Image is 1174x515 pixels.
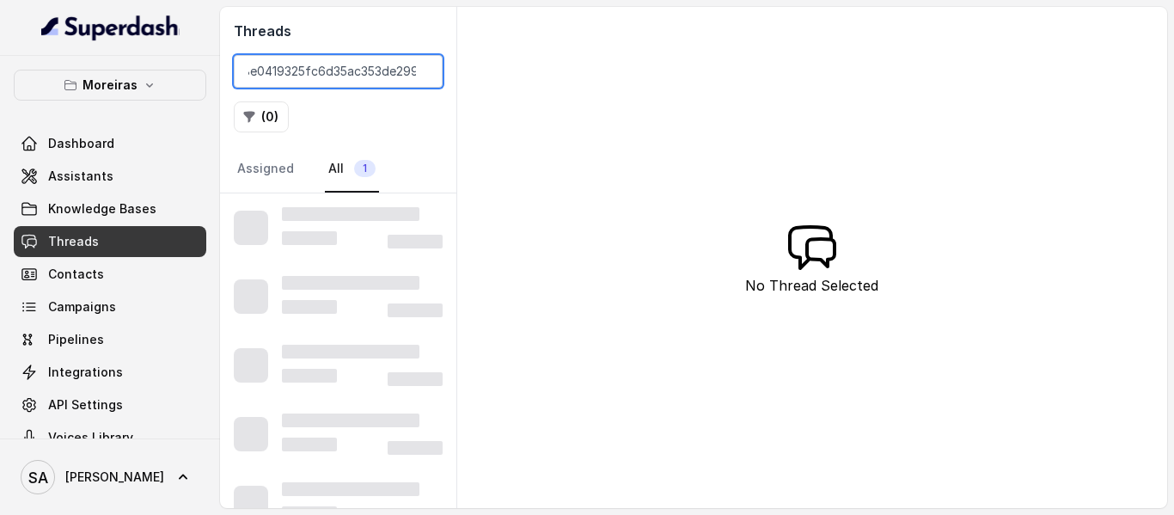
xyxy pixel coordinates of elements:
button: Moreiras [14,70,206,101]
a: Voices Library [14,422,206,453]
span: Knowledge Bases [48,200,156,218]
a: Threads [14,226,206,257]
input: Search by Call ID or Phone Number [234,55,443,88]
p: No Thread Selected [745,275,878,296]
span: API Settings [48,396,123,414]
span: Contacts [48,266,104,283]
a: API Settings [14,389,206,420]
nav: Tabs [234,146,443,193]
text: SA [28,469,48,487]
a: Pipelines [14,324,206,355]
a: Assistants [14,161,206,192]
p: Moreiras [83,75,138,95]
span: 1 [354,160,376,177]
span: Campaigns [48,298,116,316]
button: (0) [234,101,289,132]
a: Assigned [234,146,297,193]
a: Dashboard [14,128,206,159]
span: [PERSON_NAME] [65,469,164,486]
a: All1 [325,146,379,193]
a: Contacts [14,259,206,290]
a: Campaigns [14,291,206,322]
img: light.svg [41,14,180,41]
span: Threads [48,233,99,250]
span: Assistants [48,168,113,185]
span: Voices Library [48,429,133,446]
span: Integrations [48,364,123,381]
a: [PERSON_NAME] [14,453,206,501]
a: Integrations [14,357,206,388]
span: Dashboard [48,135,114,152]
a: Knowledge Bases [14,193,206,224]
h2: Threads [234,21,443,41]
span: Pipelines [48,331,104,348]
